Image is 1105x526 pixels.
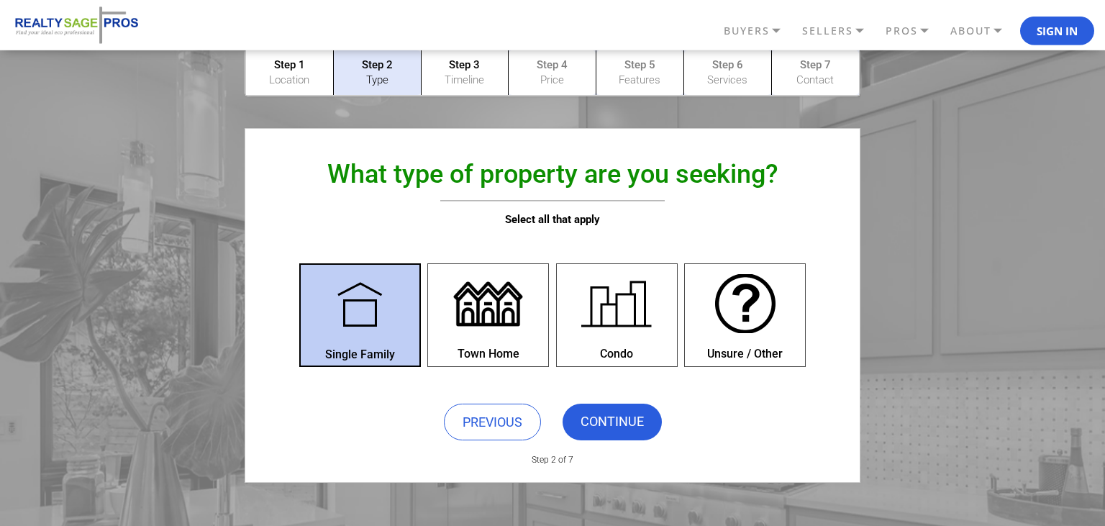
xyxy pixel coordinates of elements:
[693,73,763,88] p: Services
[246,50,333,95] a: Step 1 Location
[557,347,677,361] div: Condo
[517,73,587,88] p: Price
[799,19,882,43] a: SELLERS
[605,58,675,73] p: Step 5
[301,348,419,361] div: Single Family
[342,73,412,88] p: Type
[509,50,596,95] a: Step 4 Price
[430,73,500,88] p: Timeline
[596,50,683,95] a: Step 5 Features
[947,19,1020,43] a: ABOUT
[781,73,850,88] p: Contact
[342,58,412,73] p: Step 2
[255,58,324,73] p: Step 1
[693,58,763,73] p: Step 6
[720,19,799,43] a: BUYERS
[270,159,835,189] h1: What type of property are you seeking?
[422,50,509,95] a: Step 3 Timeline
[11,6,140,45] img: REALTY SAGE PROS
[605,73,675,88] p: Features
[444,404,541,440] a: PREVIOUS
[334,50,421,95] a: Step 2 Type
[781,58,850,73] p: Step 7
[428,347,548,361] div: Town Home
[684,50,771,95] a: Step 6 Services
[772,50,859,95] a: Step 7 Contact
[882,19,947,43] a: PROS
[430,58,500,73] p: Step 3
[563,404,662,440] a: CONTINUE
[255,73,324,88] p: Location
[1020,17,1094,45] button: Sign In
[685,347,805,361] div: Unsure / Other
[235,448,870,465] p: Step 2 of 7
[517,58,587,73] p: Step 4
[505,213,600,226] strong: Select all that apply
